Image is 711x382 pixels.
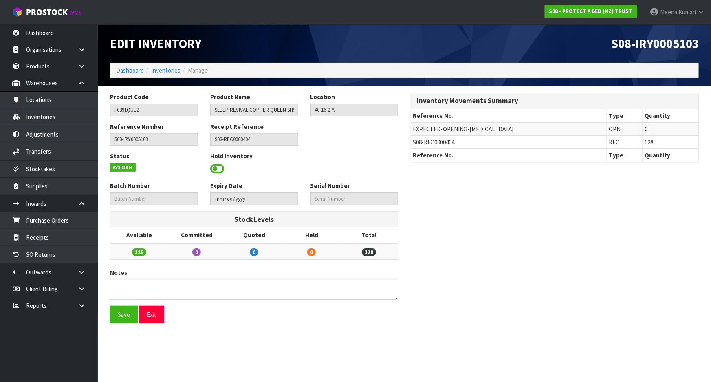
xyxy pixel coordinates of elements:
[660,8,677,16] span: Meena
[110,181,150,190] label: Batch Number
[192,248,201,256] span: 0
[645,138,653,146] span: 128
[549,8,633,15] strong: S08 - PROTECT A BED (NZ) TRUST
[210,181,242,190] label: Expiry Date
[678,8,696,16] span: Kumari
[545,5,637,18] a: S08 - PROTECT A BED (NZ) TRUST
[116,66,144,74] a: Dashboard
[110,163,136,172] span: Available
[210,133,298,146] input: Receipt Reference
[26,7,68,18] span: ProStock
[609,138,620,146] span: REC
[117,216,392,223] h3: Stock Levels
[168,227,225,243] th: Committed
[110,36,201,51] span: Edit Inventory
[609,125,621,133] span: OPN
[110,152,129,160] label: Status
[607,149,643,162] th: Type
[250,248,258,256] span: 0
[12,7,22,17] img: cube-alt.png
[110,104,198,116] input: Product Code
[340,227,398,243] th: Total
[210,122,264,131] label: Receipt Reference
[188,66,208,74] span: Manage
[362,248,376,256] span: 128
[110,227,168,243] th: Available
[411,149,607,162] th: Reference No.
[225,227,283,243] th: Quoted
[139,306,164,323] button: Exit
[69,9,82,17] small: WMS
[210,104,298,116] input: Product Name
[607,109,643,122] th: Type
[110,268,127,277] label: Notes
[210,152,253,160] label: Hold Inventory
[310,104,398,116] input: Location
[645,125,647,133] span: 0
[413,138,455,146] span: S08-REC0000404
[411,109,607,122] th: Reference No.
[283,227,340,243] th: Held
[413,125,514,133] span: EXPECTED-OPENING-[MEDICAL_DATA]
[643,149,698,162] th: Quantity
[110,192,198,205] input: Batch Number
[310,192,398,205] input: Serial Number
[110,306,138,323] button: Save
[417,97,693,105] h3: Inventory Movements Summary
[210,93,250,101] label: Product Name
[643,109,698,122] th: Quantity
[310,93,335,101] label: Location
[110,122,164,131] label: Reference Number
[310,181,350,190] label: Serial Number
[132,248,146,256] span: 128
[611,36,699,51] span: S08-IRY0005103
[307,248,316,256] span: 0
[151,66,181,74] a: Inventories
[110,93,149,101] label: Product Code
